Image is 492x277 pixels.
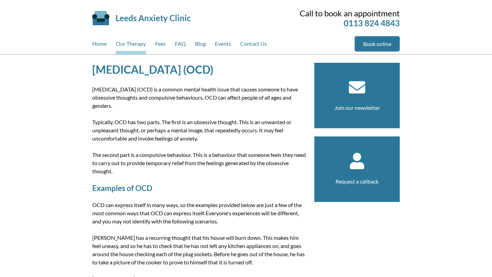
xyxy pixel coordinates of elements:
p: The second part is a compulsive behaviour. This is a behaviour that someone feels they need to ca... [92,151,306,175]
a: FAQ [175,36,186,54]
a: 0113 824 4843 [344,18,400,28]
a: Request a callback [336,178,379,185]
p: OCD can express itself in many ways, so the examples provided below are just a few of the most co... [92,201,306,225]
h1: [MEDICAL_DATA] (OCD) [92,63,306,76]
p: [PERSON_NAME] has a recurring thought that his house will burn down. This makes him feel uneasy, ... [92,234,306,266]
a: Join our newsletter [334,104,380,111]
a: Events [215,36,231,54]
a: Book online [355,36,400,52]
a: Contact Us [240,36,267,54]
p: [MEDICAL_DATA] (OCD) is a common mental health issue that causes someone to have obsessive though... [92,85,306,110]
a: Our Therapy [116,36,146,54]
p: Typically, OCD has two parts. The first is an obsessive thought. This is an unwanted or unpleasan... [92,118,306,143]
a: Home [92,36,107,54]
a: Fees [155,36,166,54]
a: Leeds Anxiety Clinic [115,13,191,23]
h2: Examples of OCD [92,184,306,193]
a: Blog [195,36,206,54]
